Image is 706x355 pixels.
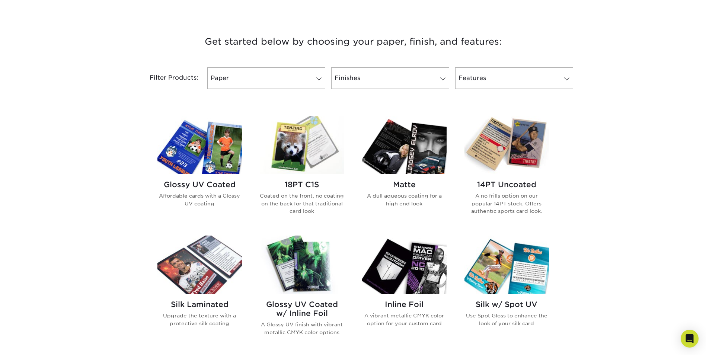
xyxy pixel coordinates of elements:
h2: Glossy UV Coated w/ Inline Foil [260,300,344,318]
h2: Silk w/ Spot UV [464,300,549,309]
a: Silk w/ Spot UV Trading Cards Silk w/ Spot UV Use Spot Gloss to enhance the look of your silk card [464,236,549,348]
img: Glossy UV Coated w/ Inline Foil Trading Cards [260,236,344,294]
a: 14PT Uncoated Trading Cards 14PT Uncoated A no frills option on our popular 14PT stock. Offers au... [464,116,549,227]
a: Glossy UV Coated w/ Inline Foil Trading Cards Glossy UV Coated w/ Inline Foil A Glossy UV finish ... [260,236,344,348]
h2: Silk Laminated [157,300,242,309]
p: Upgrade the texture with a protective silk coating [157,312,242,327]
p: A dull aqueous coating for a high end look [362,192,447,207]
p: Affordable cards with a Glossy UV coating [157,192,242,207]
a: 18PT C1S Trading Cards 18PT C1S Coated on the front, no coating on the back for that traditional ... [260,116,344,227]
img: Inline Foil Trading Cards [362,236,447,294]
div: Open Intercom Messenger [681,330,699,348]
p: A no frills option on our popular 14PT stock. Offers authentic sports card look. [464,192,549,215]
p: A Glossy UV finish with vibrant metallic CMYK color options [260,321,344,336]
a: Features [455,67,573,89]
a: Glossy UV Coated Trading Cards Glossy UV Coated Affordable cards with a Glossy UV coating [157,116,242,227]
h2: Matte [362,180,447,189]
a: Inline Foil Trading Cards Inline Foil A vibrant metallic CMYK color option for your custom card [362,236,447,348]
img: Matte Trading Cards [362,116,447,174]
h2: 18PT C1S [260,180,344,189]
a: Paper [207,67,325,89]
h2: Inline Foil [362,300,447,309]
a: Matte Trading Cards Matte A dull aqueous coating for a high end look [362,116,447,227]
img: 14PT Uncoated Trading Cards [464,116,549,174]
h3: Get started below by choosing your paper, finish, and features: [135,25,571,58]
img: Silk Laminated Trading Cards [157,236,242,294]
p: Use Spot Gloss to enhance the look of your silk card [464,312,549,327]
p: A vibrant metallic CMYK color option for your custom card [362,312,447,327]
img: Glossy UV Coated Trading Cards [157,116,242,174]
img: Silk w/ Spot UV Trading Cards [464,236,549,294]
a: Finishes [331,67,449,89]
div: Filter Products: [130,67,204,89]
a: Silk Laminated Trading Cards Silk Laminated Upgrade the texture with a protective silk coating [157,236,242,348]
img: 18PT C1S Trading Cards [260,116,344,174]
h2: Glossy UV Coated [157,180,242,189]
h2: 14PT Uncoated [464,180,549,189]
p: Coated on the front, no coating on the back for that traditional card look [260,192,344,215]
